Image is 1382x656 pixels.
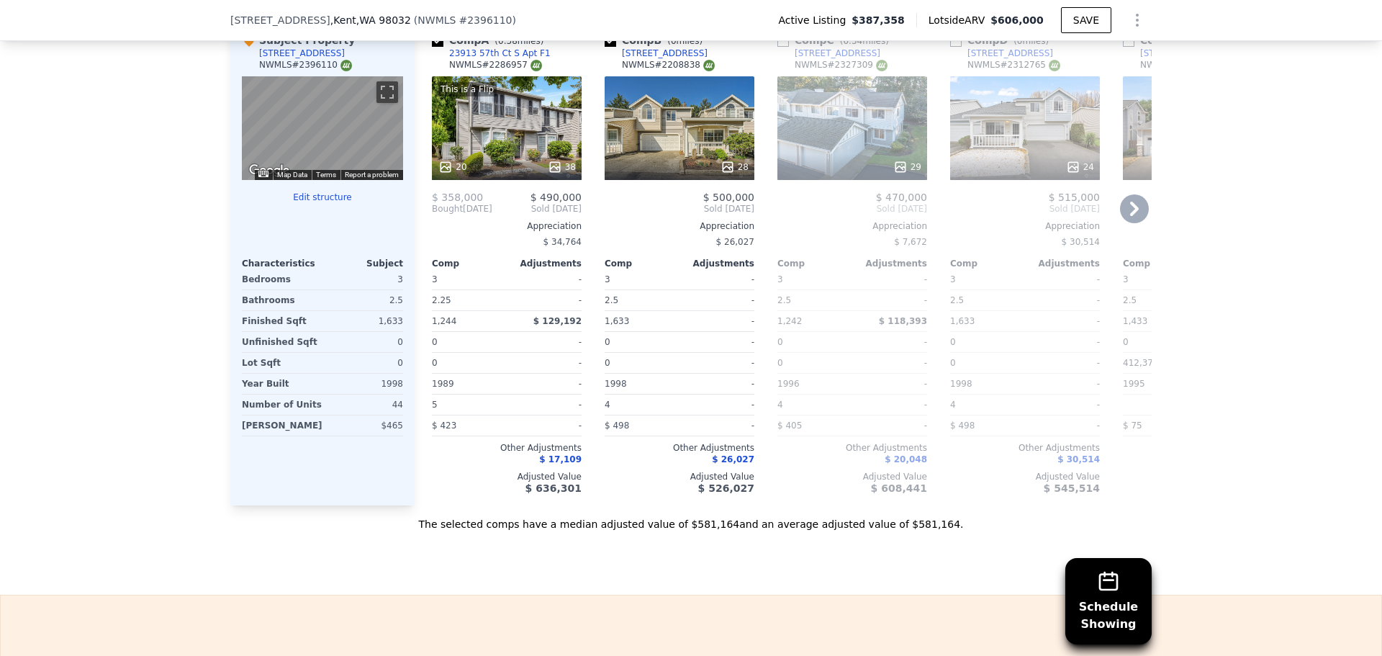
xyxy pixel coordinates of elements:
[605,316,629,326] span: 1,633
[605,471,754,482] div: Adjusted Value
[894,237,927,247] span: $ 7,672
[1065,558,1152,644] button: ScheduleShowing
[432,395,504,415] div: 5
[417,14,456,26] span: NWMLS
[489,36,549,46] span: ( miles)
[432,48,551,59] a: 23913 57th Ct S Apt F1
[533,316,582,326] span: $ 129,192
[449,59,542,71] div: NWMLS # 2286957
[777,316,802,326] span: 1,242
[605,290,677,310] div: 2.5
[777,220,927,232] div: Appreciation
[543,237,582,247] span: $ 34,764
[242,76,403,180] div: Map
[682,374,754,394] div: -
[1123,337,1129,347] span: 0
[242,332,320,352] div: Unfinished Sqft
[682,269,754,289] div: -
[356,14,411,26] span: , WA 98032
[605,274,610,284] span: 3
[1066,160,1094,174] div: 24
[777,48,880,59] a: [STREET_ADDRESS]
[1123,421,1142,431] span: $ 75
[855,374,927,394] div: -
[777,274,783,284] span: 3
[950,471,1100,482] div: Adjusted Value
[530,60,542,71] img: NWMLS Logo
[1028,332,1100,352] div: -
[242,269,320,289] div: Bedrooms
[950,395,1022,415] div: 4
[449,48,551,59] div: 23913 57th Ct S Apt F1
[530,192,582,203] span: $ 490,000
[876,60,888,71] img: NWMLS Logo
[1028,353,1100,373] div: -
[432,421,456,431] span: $ 423
[230,13,330,27] span: [STREET_ADDRESS]
[605,395,677,415] div: 4
[1028,395,1100,415] div: -
[852,258,927,269] div: Adjustments
[777,337,783,347] span: 0
[893,160,921,174] div: 29
[950,421,975,431] span: $ 498
[414,13,516,27] div: ( )
[1123,220,1273,232] div: Appreciation
[843,36,862,46] span: 0.34
[432,274,438,284] span: 3
[1140,48,1226,59] div: [STREET_ADDRESS]
[1123,358,1159,368] span: 412,377
[1017,36,1023,46] span: 0
[548,160,576,174] div: 38
[1061,7,1111,33] button: SAVE
[1028,311,1100,331] div: -
[777,203,927,215] span: Sold [DATE]
[990,14,1044,26] span: $606,000
[432,337,438,347] span: 0
[242,395,322,415] div: Number of Units
[885,454,927,464] span: $ 20,048
[438,160,466,174] div: 20
[432,290,504,310] div: 2.25
[1028,290,1100,310] div: -
[1123,316,1147,326] span: 1,433
[328,395,403,415] div: 44
[330,13,411,27] span: , Kent
[242,258,322,269] div: Characteristics
[777,421,802,431] span: $ 405
[605,374,677,394] div: 1998
[682,415,754,436] div: -
[682,332,754,352] div: -
[855,290,927,310] div: -
[698,482,754,494] span: $ 526,027
[777,374,849,394] div: 1996
[1123,258,1198,269] div: Comp
[1008,36,1054,46] span: ( miles)
[1123,442,1273,454] div: Other Adjustments
[950,337,956,347] span: 0
[525,482,582,494] span: $ 636,301
[1140,59,1233,71] div: NWMLS # 2267333
[325,269,403,289] div: 3
[459,14,512,26] span: # 2396110
[510,353,582,373] div: -
[834,36,895,46] span: ( miles)
[242,290,320,310] div: Bathrooms
[950,274,956,284] span: 3
[852,13,905,27] span: $387,358
[682,311,754,331] div: -
[855,269,927,289] div: -
[950,220,1100,232] div: Appreciation
[432,192,483,203] span: $ 358,000
[967,48,1053,59] div: [STREET_ADDRESS]
[432,203,492,215] div: [DATE]
[777,290,849,310] div: 2.5
[605,48,708,59] a: [STREET_ADDRESS]
[340,60,352,71] img: NWMLS Logo
[712,454,754,464] span: $ 26,027
[259,59,352,71] div: NWMLS # 2396110
[777,471,927,482] div: Adjusted Value
[929,13,990,27] span: Lotside ARV
[1123,471,1273,482] div: Adjusted Value
[778,13,852,27] span: Active Listing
